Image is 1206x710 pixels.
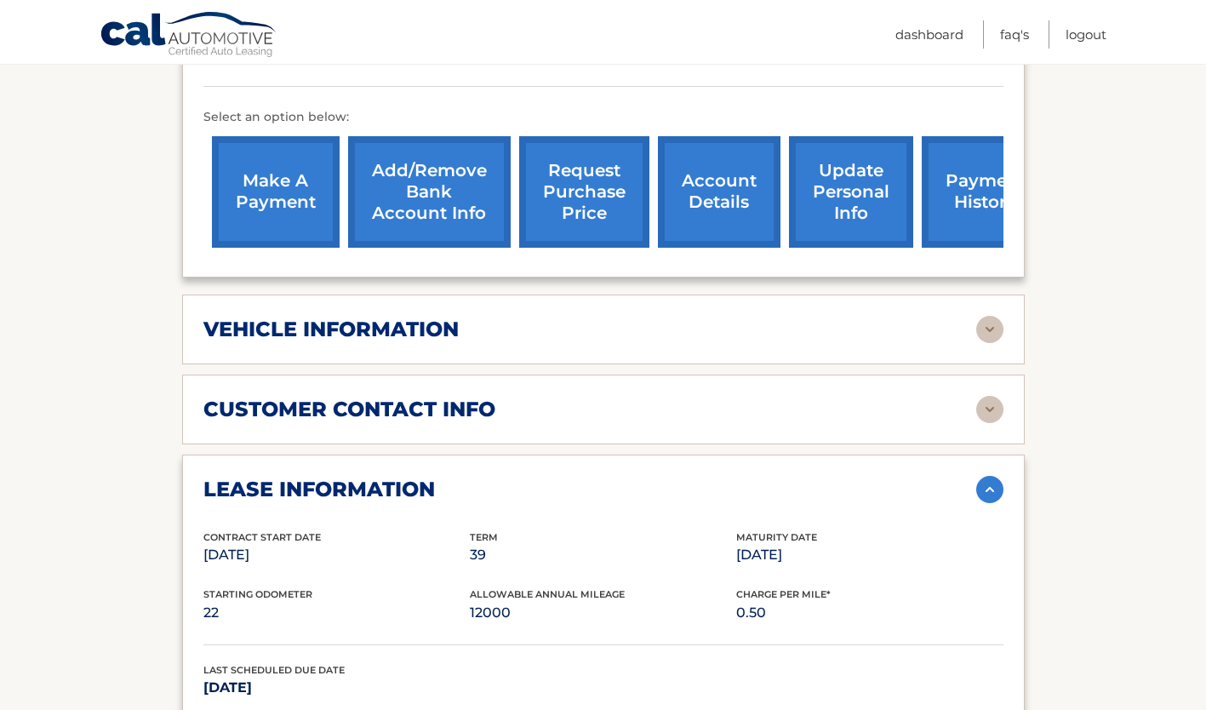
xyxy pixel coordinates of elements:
img: accordion-active.svg [976,476,1003,503]
a: Dashboard [895,20,963,49]
p: [DATE] [203,543,470,567]
a: request purchase price [519,136,649,248]
p: 39 [470,543,736,567]
span: Charge Per Mile* [736,588,831,600]
a: account details [658,136,780,248]
span: Starting Odometer [203,588,312,600]
h2: customer contact info [203,397,495,422]
p: [DATE] [203,676,470,700]
a: update personal info [789,136,913,248]
h2: vehicle information [203,317,459,342]
a: Cal Automotive [100,11,278,60]
span: Term [470,531,498,543]
p: 12000 [470,601,736,625]
span: Maturity Date [736,531,817,543]
p: 0.50 [736,601,1003,625]
img: accordion-rest.svg [976,316,1003,343]
a: Logout [1066,20,1106,49]
a: Add/Remove bank account info [348,136,511,248]
a: payment history [922,136,1049,248]
span: Last Scheduled Due Date [203,664,345,676]
h2: lease information [203,477,435,502]
span: Allowable Annual Mileage [470,588,625,600]
span: Contract Start Date [203,531,321,543]
a: make a payment [212,136,340,248]
img: accordion-rest.svg [976,396,1003,423]
a: FAQ's [1000,20,1029,49]
p: Select an option below: [203,107,1003,128]
p: [DATE] [736,543,1003,567]
p: 22 [203,601,470,625]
